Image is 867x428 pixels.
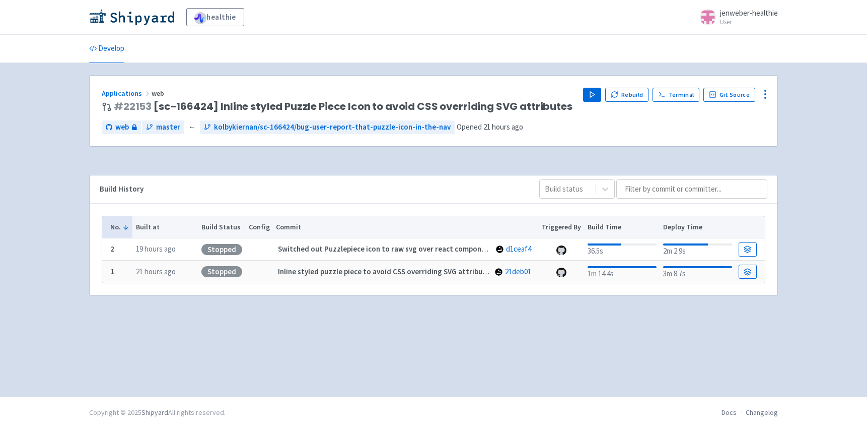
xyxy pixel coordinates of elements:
b: 2 [110,244,114,254]
div: 3m 8.7s [663,264,732,280]
a: #22153 [114,99,152,113]
th: Built at [132,216,198,238]
div: Copyright © 2025 All rights reserved. [89,407,226,418]
span: jenweber-healthie [720,8,778,18]
a: Build Details [739,265,757,279]
th: Build Status [198,216,245,238]
a: master [142,120,184,134]
span: web [152,89,166,98]
span: master [156,121,180,133]
div: Stopped [201,266,242,277]
span: Opened [457,122,523,132]
input: Filter by commit or committer... [616,179,767,199]
a: kolbykiernan/sc-166424/bug-user-report-that-puzzle-icon-in-the-nav [200,120,455,134]
time: 21 hours ago [483,122,523,132]
span: kolbykiernan/sc-166424/bug-user-report-that-puzzle-icon-in-the-nav [214,121,451,133]
th: Build Time [584,216,660,238]
span: web [115,121,129,133]
strong: Switched out Puzzlepiece icon to raw svg over react component [278,244,493,254]
a: Changelog [746,408,778,417]
a: web [102,120,141,134]
time: 19 hours ago [136,244,176,254]
a: Develop [89,35,124,63]
a: d1ceaf4 [506,244,531,254]
a: Build Details [739,242,757,257]
strong: Inline styled puzzle piece to avoid CSS overriding SVG attributes [278,267,493,276]
small: User [720,19,778,25]
img: Shipyard logo [89,9,174,25]
b: 1 [110,267,114,276]
a: healthie [186,8,244,26]
th: Deploy Time [660,216,735,238]
div: 1m 14.4s [588,264,657,280]
span: [sc-166424] Inline styled Puzzle Piece Icon to avoid CSS overriding SVG attributes [114,101,572,112]
div: Stopped [201,244,242,255]
time: 21 hours ago [136,267,176,276]
a: jenweber-healthie User [694,9,778,25]
a: Docs [721,408,737,417]
a: 21deb01 [505,267,531,276]
div: 2m 2.9s [663,241,732,257]
button: Play [583,88,601,102]
div: Build History [100,184,523,195]
a: Terminal [653,88,699,102]
a: Shipyard [141,408,168,417]
th: Triggered By [539,216,585,238]
a: Git Source [703,88,755,102]
button: No. [110,222,129,232]
a: Applications [102,89,152,98]
th: Config [245,216,273,238]
span: ← [188,121,196,133]
th: Commit [273,216,539,238]
button: Rebuild [605,88,648,102]
div: 36.5s [588,241,657,257]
